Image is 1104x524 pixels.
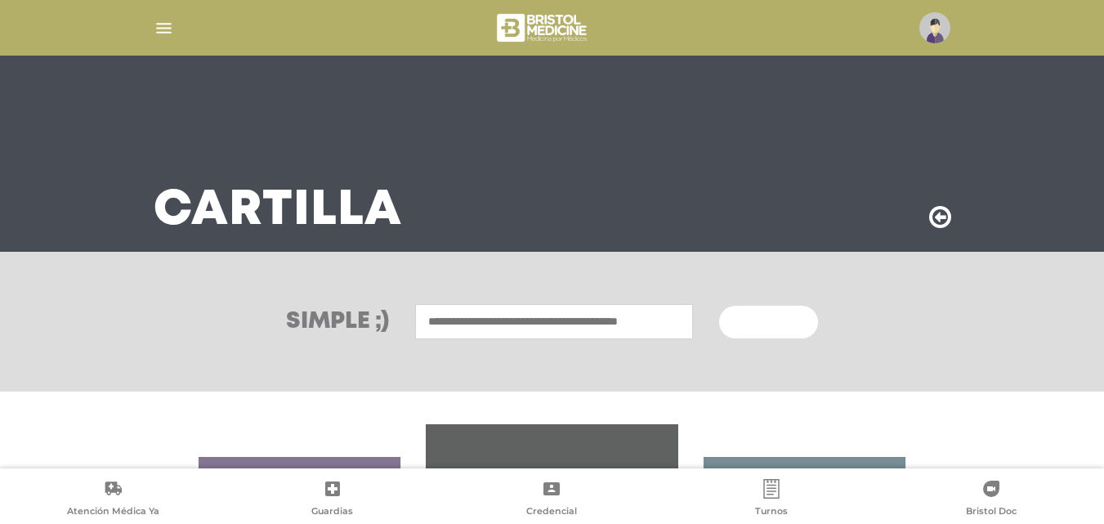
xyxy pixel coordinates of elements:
button: Buscar [719,306,817,338]
h3: Simple ;) [286,311,389,334]
span: Turnos [755,505,788,520]
span: Buscar [739,317,786,329]
span: Bristol Doc [966,505,1017,520]
img: bristol-medicine-blanco.png [494,8,592,47]
a: Bristol Doc [881,479,1101,521]
span: Credencial [526,505,577,520]
span: Guardias [311,505,353,520]
a: Guardias [223,479,443,521]
span: Atención Médica Ya [67,505,159,520]
a: Atención Médica Ya [3,479,223,521]
a: Credencial [442,479,662,521]
img: Cober_menu-lines-white.svg [154,18,174,38]
h3: Cartilla [154,190,402,232]
a: Turnos [662,479,882,521]
img: profile-placeholder.svg [919,12,950,43]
